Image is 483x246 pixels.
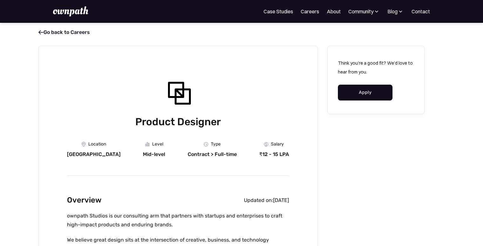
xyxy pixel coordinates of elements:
[338,85,393,100] a: Apply
[38,29,90,35] a: Go back to Careers
[338,59,414,76] p: Think you're a good fit? We'd love to hear from you.
[38,29,44,36] span: 
[264,142,268,146] img: Money Icon - Job Board X Webflow Template
[301,8,319,15] a: Careers
[271,142,284,147] div: Salary
[143,151,165,158] div: Mid-level
[145,142,150,146] img: Graph Icon - Job Board X Webflow Template
[348,8,380,15] div: Community
[82,142,86,147] img: Location Icon - Job Board X Webflow Template
[264,8,293,15] a: Case Studies
[273,197,289,204] div: [DATE]
[211,142,221,147] div: Type
[412,8,430,15] a: Contact
[67,151,121,158] div: [GEOGRAPHIC_DATA]
[204,142,208,146] img: Clock Icon - Job Board X Webflow Template
[152,142,163,147] div: Level
[67,211,289,229] p: ownpath Studios is our consulting arm that partners with startups and enterprises to craft high-i...
[67,194,102,206] h2: Overview
[244,197,273,204] div: Updated on:
[259,151,289,158] div: ₹12 - 15 LPA
[348,8,373,15] div: Community
[67,114,289,129] h1: Product Designer
[88,142,106,147] div: Location
[387,8,404,15] div: Blog
[387,8,398,15] div: Blog
[188,151,237,158] div: Contract > Full-time
[327,8,341,15] a: About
